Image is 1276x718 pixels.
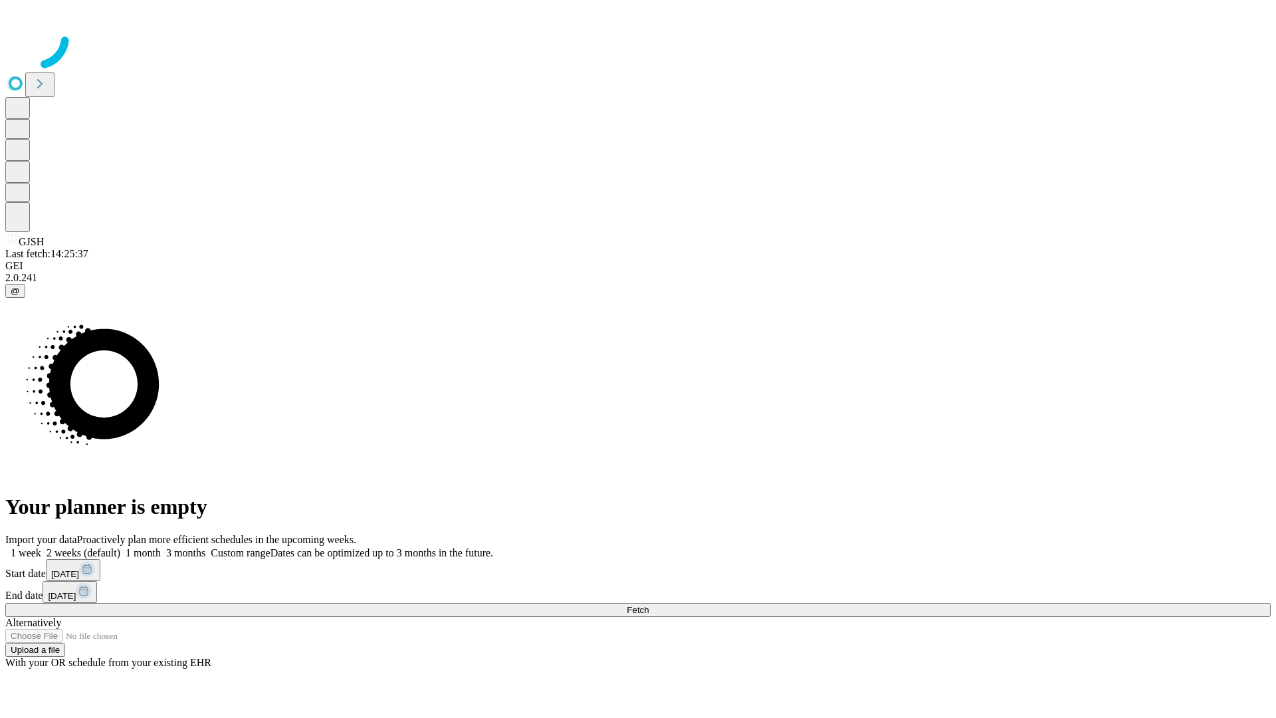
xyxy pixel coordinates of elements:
[5,272,1271,284] div: 2.0.241
[166,547,205,558] span: 3 months
[126,547,161,558] span: 1 month
[46,559,100,581] button: [DATE]
[5,495,1271,519] h1: Your planner is empty
[5,559,1271,581] div: Start date
[5,603,1271,617] button: Fetch
[627,605,649,615] span: Fetch
[5,260,1271,272] div: GEI
[51,569,79,579] span: [DATE]
[5,284,25,298] button: @
[5,248,88,259] span: Last fetch: 14:25:37
[211,547,270,558] span: Custom range
[11,547,41,558] span: 1 week
[5,643,65,657] button: Upload a file
[5,617,61,628] span: Alternatively
[48,591,76,601] span: [DATE]
[5,534,77,545] span: Import your data
[47,547,120,558] span: 2 weeks (default)
[77,534,356,545] span: Proactively plan more efficient schedules in the upcoming weeks.
[19,236,44,247] span: GJSH
[43,581,97,603] button: [DATE]
[5,657,211,668] span: With your OR schedule from your existing EHR
[270,547,493,558] span: Dates can be optimized up to 3 months in the future.
[5,581,1271,603] div: End date
[11,286,20,296] span: @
